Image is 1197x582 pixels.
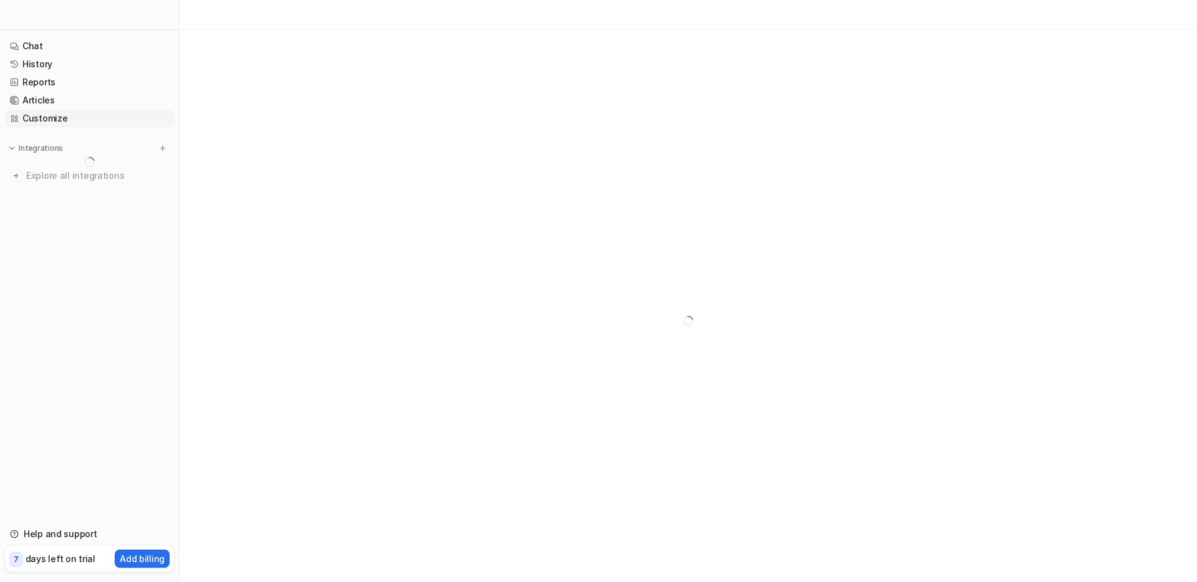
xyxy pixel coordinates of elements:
[115,550,170,568] button: Add billing
[10,169,22,182] img: explore all integrations
[120,552,165,565] p: Add billing
[5,110,174,127] a: Customize
[5,92,174,109] a: Articles
[5,525,174,543] a: Help and support
[5,55,174,73] a: History
[19,143,63,153] p: Integrations
[26,552,95,565] p: days left on trial
[158,144,167,153] img: menu_add.svg
[5,142,67,155] button: Integrations
[5,167,174,184] a: Explore all integrations
[7,144,16,153] img: expand menu
[5,74,174,91] a: Reports
[5,37,174,55] a: Chat
[26,166,169,186] span: Explore all integrations
[14,554,19,565] p: 7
